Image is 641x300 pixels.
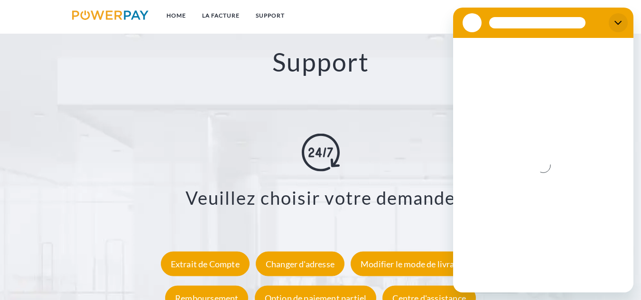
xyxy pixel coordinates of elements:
[351,252,480,276] div: Modifier le mode de livraison
[32,46,609,78] h2: Support
[158,7,194,24] a: Home
[302,134,340,172] img: online-shopping.svg
[453,8,633,292] iframe: Fenêtre de messagerie
[256,252,344,276] div: Changer d'adresse
[524,7,549,24] a: CG
[248,7,293,24] a: Support
[161,252,250,276] div: Extrait de Compte
[253,259,347,269] a: Changer d'adresse
[44,187,597,209] h3: Veuillez choisir votre demande
[158,259,252,269] a: Extrait de Compte
[348,259,483,269] a: Modifier le mode de livraison
[72,10,149,20] img: logo-powerpay.svg
[194,7,248,24] a: LA FACTURE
